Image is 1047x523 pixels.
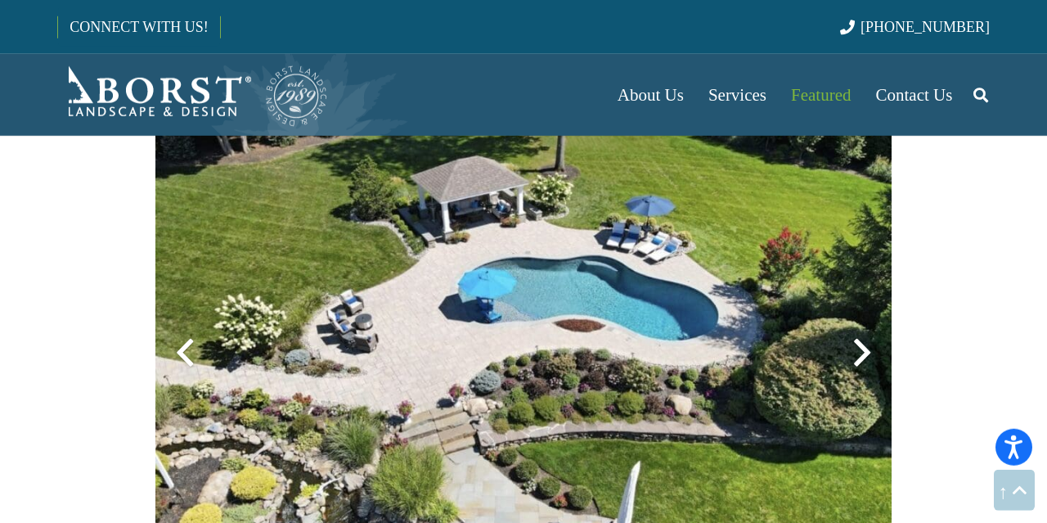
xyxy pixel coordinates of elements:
span: Contact Us [876,85,953,105]
a: Contact Us [864,54,965,136]
span: About Us [618,85,684,105]
span: Services [708,85,766,105]
a: About Us [605,54,696,136]
span: Featured [791,85,851,105]
a: Back to top [994,470,1035,511]
a: Borst-Logo [57,62,329,128]
a: Services [696,54,779,136]
a: CONNECT WITH US! [58,7,219,47]
span: [PHONE_NUMBER] [861,19,990,35]
a: [PHONE_NUMBER] [840,19,990,35]
a: Featured [779,54,863,136]
a: Search [964,74,997,115]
